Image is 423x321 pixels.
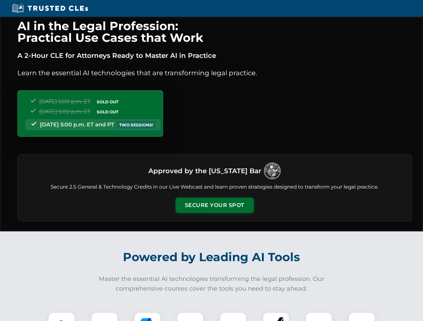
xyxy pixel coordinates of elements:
span: [DATE] 5:00 p.m. ET [39,98,90,105]
img: Logo [264,163,281,179]
span: [DATE] 5:00 p.m. ET [39,108,90,115]
span: SOLD OUT [94,108,121,115]
h1: AI in the Legal Profession: Practical Use Cases that Work [17,20,412,43]
h3: Approved by the [US_STATE] Bar [148,165,261,177]
p: Master the essential AI technologies transforming the legal profession. Our comprehensive courses... [94,274,329,294]
span: SOLD OUT [94,98,121,105]
img: Trusted CLEs [10,3,90,13]
p: Secure 2.5 General & Technology Credits in our Live Webcast and learn proven strategies designed ... [26,183,404,191]
p: A 2-Hour CLE for Attorneys Ready to Master AI in Practice [17,50,412,61]
button: Secure Your Spot [175,198,254,213]
h2: Powered by Leading AI Tools [26,245,397,269]
p: Learn the essential AI technologies that are transforming legal practice. [17,68,412,78]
